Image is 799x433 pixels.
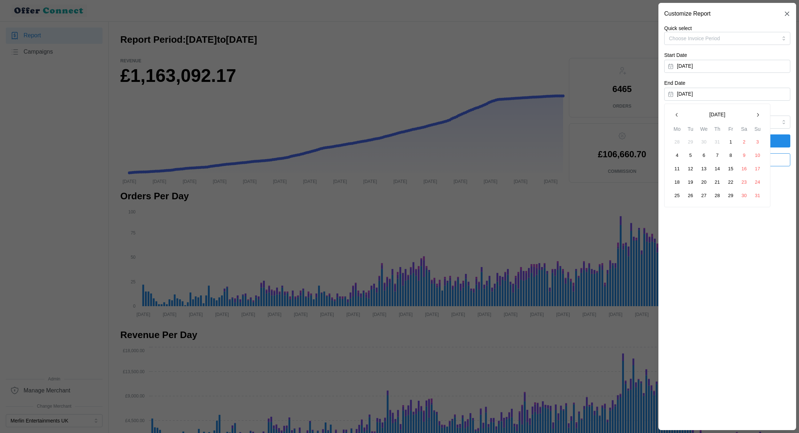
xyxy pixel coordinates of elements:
[724,125,737,136] th: Fr
[684,125,697,136] th: Tu
[711,125,724,136] th: Th
[711,189,724,202] button: 28 August 2025
[751,189,764,202] button: 31 August 2025
[664,60,790,73] button: [DATE]
[684,136,697,149] button: 29 July 2025
[751,162,764,175] button: 17 August 2025
[738,162,751,175] button: 16 August 2025
[711,136,724,149] button: 31 July 2025
[664,88,790,101] button: [DATE]
[664,11,711,17] h2: Customize Report
[698,149,711,162] button: 6 August 2025
[738,149,751,162] button: 9 August 2025
[711,176,724,189] button: 21 August 2025
[671,162,684,175] button: 11 August 2025
[664,79,685,87] label: End Date
[711,162,724,175] button: 14 August 2025
[669,36,720,41] span: Choose Invoice Period
[698,136,711,149] button: 30 July 2025
[671,149,684,162] button: 4 August 2025
[751,136,764,149] button: 3 August 2025
[737,125,751,136] th: Sa
[664,51,687,59] label: Start Date
[724,162,737,175] button: 15 August 2025
[671,176,684,189] button: 18 August 2025
[684,149,697,162] button: 5 August 2025
[751,125,764,136] th: Su
[724,176,737,189] button: 22 August 2025
[698,162,711,175] button: 13 August 2025
[738,136,751,149] button: 2 August 2025
[683,108,751,121] button: [DATE]
[664,25,790,32] p: Quick select
[751,149,764,162] button: 10 August 2025
[738,176,751,189] button: 23 August 2025
[711,149,724,162] button: 7 August 2025
[724,136,737,149] button: 1 August 2025
[698,176,711,189] button: 20 August 2025
[724,149,737,162] button: 8 August 2025
[684,176,697,189] button: 19 August 2025
[724,189,737,202] button: 29 August 2025
[697,125,711,136] th: We
[671,189,684,202] button: 25 August 2025
[684,162,697,175] button: 12 August 2025
[751,176,764,189] button: 24 August 2025
[671,136,684,149] button: 28 July 2025
[684,189,697,202] button: 26 August 2025
[698,189,711,202] button: 27 August 2025
[738,189,751,202] button: 30 August 2025
[670,125,684,136] th: Mo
